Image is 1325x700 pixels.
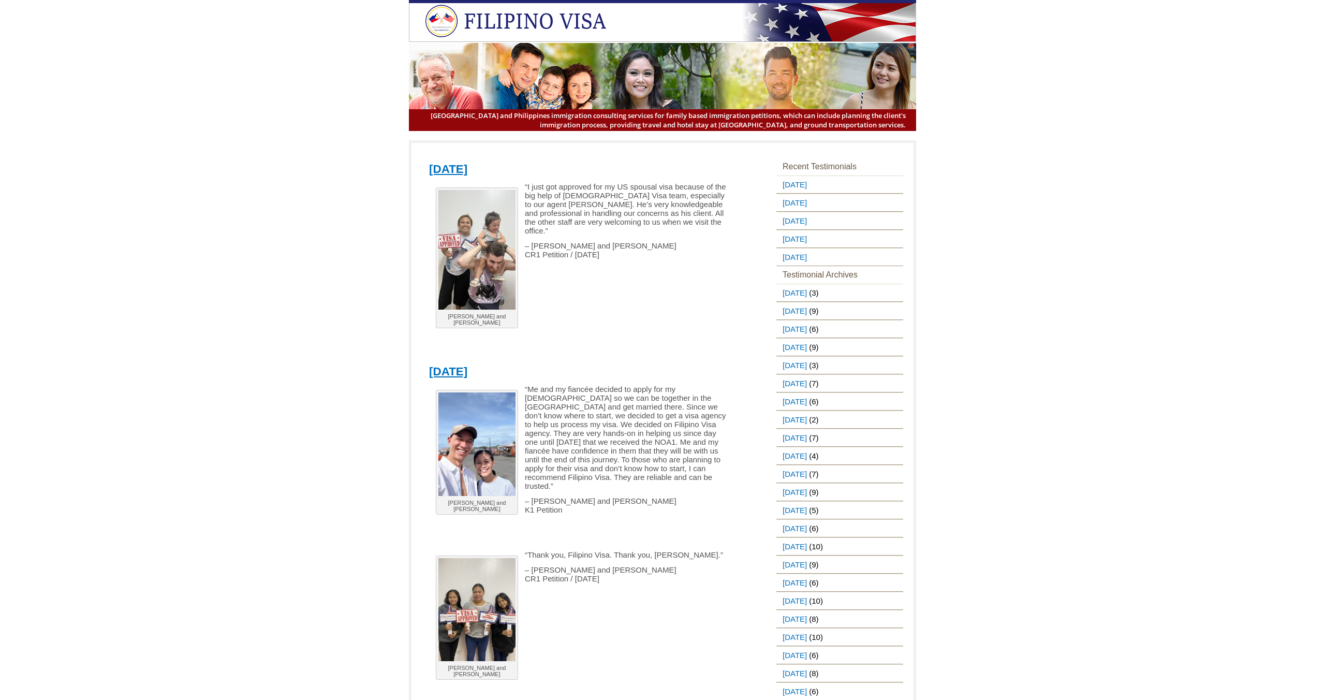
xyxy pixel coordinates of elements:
[438,500,516,512] p: [PERSON_NAME] and [PERSON_NAME]
[776,393,809,410] a: [DATE]
[776,484,809,501] a: [DATE]
[776,194,809,211] a: [DATE]
[776,302,809,319] a: [DATE]
[429,163,467,176] a: [DATE]
[776,429,903,447] li: (7)
[776,357,809,374] a: [DATE]
[419,111,906,129] span: [GEOGRAPHIC_DATA] and Philippines immigration consulting services for family based immigration pe...
[776,266,903,284] h3: Testimonial Archives
[776,501,903,519] li: (5)
[776,374,903,392] li: (7)
[776,647,809,664] a: [DATE]
[525,241,676,259] span: – [PERSON_NAME] and [PERSON_NAME] CR1 Petition / [DATE]
[776,249,809,266] a: [DATE]
[776,556,903,574] li: (9)
[429,365,467,378] a: [DATE]
[776,628,903,646] li: (10)
[776,519,903,537] li: (6)
[776,520,809,537] a: [DATE]
[776,429,809,446] a: [DATE]
[776,375,809,392] a: [DATE]
[776,284,809,301] a: [DATE]
[429,550,726,559] p: “Thank you, Filipino Visa. Thank you, [PERSON_NAME].”
[438,392,516,496] img: Stuart and Julie
[776,664,903,682] li: (8)
[776,665,809,682] a: [DATE]
[438,313,516,326] p: [PERSON_NAME] and [PERSON_NAME]
[776,212,809,229] a: [DATE]
[438,558,516,661] img: Jerry and Jenalyn
[776,556,809,573] a: [DATE]
[776,411,809,428] a: [DATE]
[776,629,809,646] a: [DATE]
[776,339,809,356] a: [DATE]
[429,385,726,490] p: “Me and my fiancée decided to apply for my [DEMOGRAPHIC_DATA] so we can be together in the [GEOGR...
[429,182,726,235] p: “I just got approved for my US spousal visa because of the big help of [DEMOGRAPHIC_DATA] Visa te...
[776,447,809,464] a: [DATE]
[776,574,903,592] li: (6)
[776,411,903,429] li: (2)
[525,565,676,583] span: – [PERSON_NAME] and [PERSON_NAME] CR1 Petition / [DATE]
[776,538,809,555] a: [DATE]
[776,302,903,320] li: (9)
[776,447,903,465] li: (4)
[776,502,809,519] a: [DATE]
[776,610,903,628] li: (8)
[438,190,516,310] img: Evan and Abigail
[776,284,903,302] li: (3)
[776,158,903,176] h3: Recent Testimonials
[776,465,809,483] a: [DATE]
[776,465,903,483] li: (7)
[776,646,903,664] li: (6)
[776,592,903,610] li: (10)
[776,320,903,338] li: (6)
[776,176,809,193] a: [DATE]
[776,320,809,338] a: [DATE]
[776,392,903,411] li: (6)
[776,483,903,501] li: (9)
[776,356,903,374] li: (3)
[776,683,809,700] a: [DATE]
[776,230,809,247] a: [DATE]
[438,665,516,677] p: [PERSON_NAME] and [PERSON_NAME]
[525,497,676,514] span: – [PERSON_NAME] and [PERSON_NAME] K1 Petition
[776,610,809,628] a: [DATE]
[776,338,903,356] li: (9)
[776,574,809,591] a: [DATE]
[776,592,809,609] a: [DATE]
[776,537,903,556] li: (10)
